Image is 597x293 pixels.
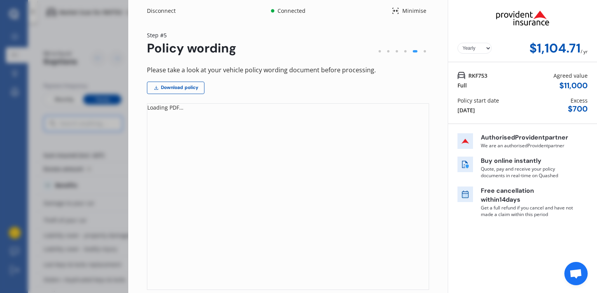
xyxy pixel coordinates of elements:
div: Disconnect [147,7,184,15]
div: Agreed value [553,72,588,80]
p: Buy online instantly [481,157,574,166]
img: free cancel icon [457,187,473,202]
div: Open chat [564,262,588,285]
div: Step # 5 [147,31,236,39]
p: We are an authorised Provident partner [481,142,574,149]
div: [DATE] [457,106,475,114]
div: Full [457,81,467,89]
img: insurer icon [457,133,473,149]
div: Connected [276,7,307,15]
img: buy online icon [457,157,473,172]
div: $ 700 [568,105,588,113]
p: Quote, pay and receive your policy documents in real-time on Quashed [481,166,574,179]
div: $ 11,000 [559,81,588,90]
div: Excess [571,96,588,105]
p: Get a full refund if you cancel and have not made a claim within this period [481,204,574,218]
div: $1,104.71 [529,41,581,56]
span: RKF753 [468,72,487,80]
div: Loading PDF… [147,104,429,112]
p: Free cancellation within 14 days [481,187,574,204]
a: Download policy [147,82,204,94]
div: Minimise [399,7,429,15]
p: Authorised Provident partner [481,133,574,142]
img: Provident.png [484,3,562,33]
div: Policy start date [457,96,499,105]
div: Policy wording [147,41,236,56]
div: Please take a look at your vehicle policy wording document before processing. [147,65,429,75]
div: / yr [581,41,588,56]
